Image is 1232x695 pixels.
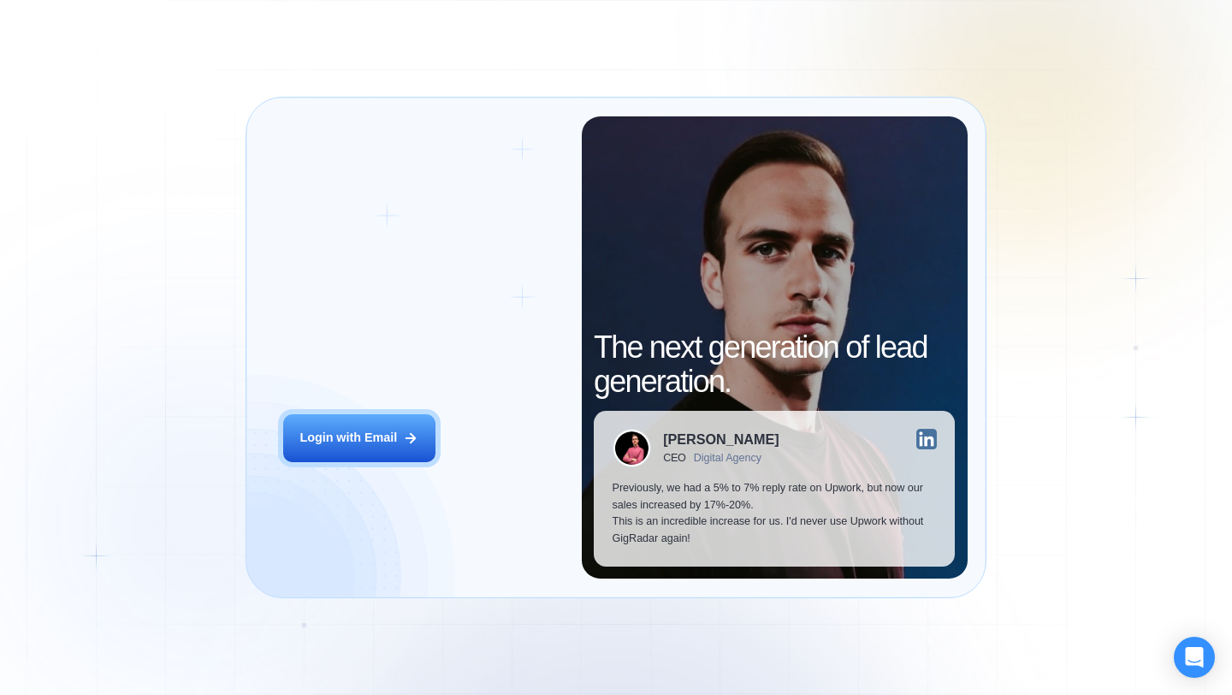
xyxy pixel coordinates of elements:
p: Previously, we had a 5% to 7% reply rate on Upwork, but now our sales increased by 17%-20%. This ... [613,480,937,548]
h2: The next generation of lead generation. [594,330,955,398]
div: Digital Agency [694,452,761,464]
button: Login with Email [283,414,435,462]
div: Open Intercom Messenger [1174,637,1215,678]
div: CEO [663,452,686,464]
div: Login with Email [299,430,397,447]
div: [PERSON_NAME] [663,432,779,446]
